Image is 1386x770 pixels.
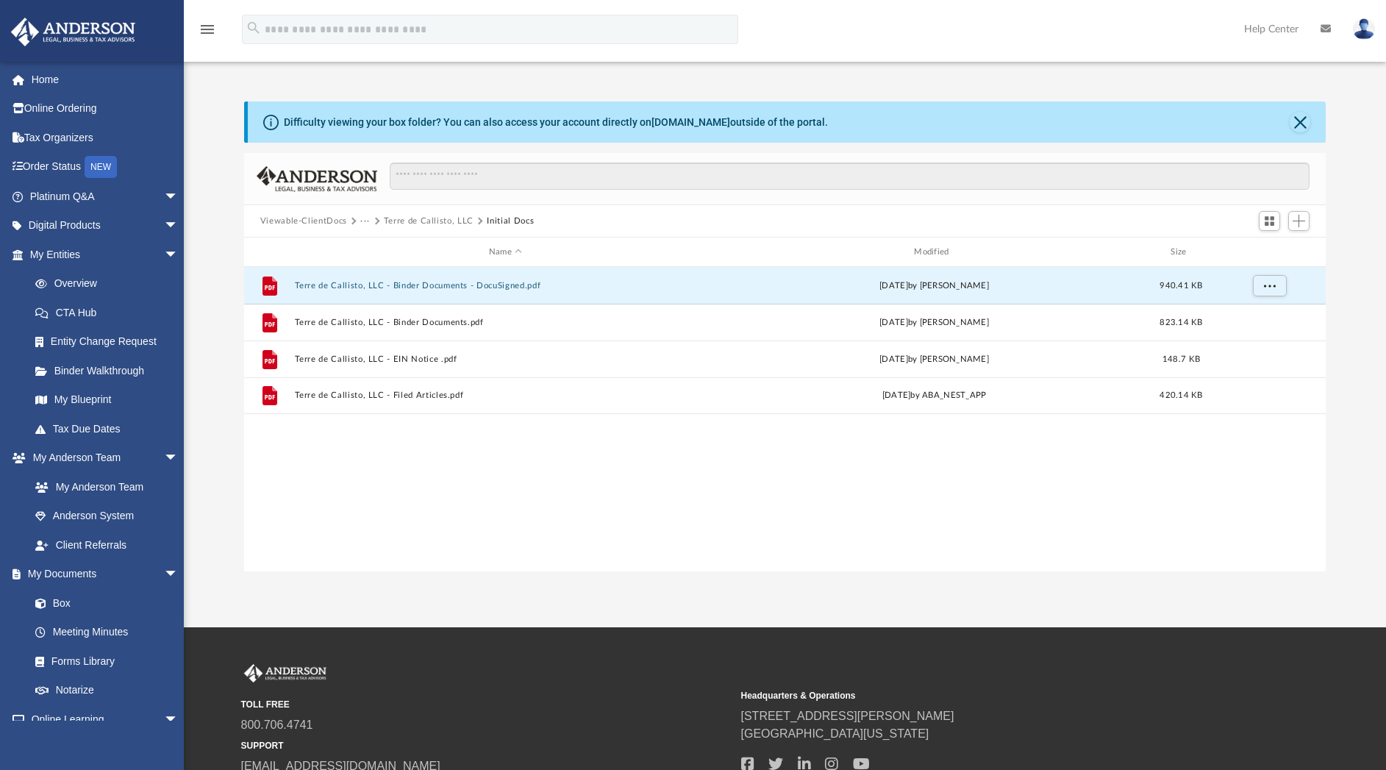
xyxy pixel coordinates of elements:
a: Home [10,65,201,94]
a: My Anderson Team [21,472,186,502]
img: User Pic [1353,18,1375,40]
i: search [246,20,262,36]
button: Terre de Callisto, LLC - Filed Articles.pdf [294,391,716,400]
span: arrow_drop_down [164,705,193,735]
small: TOLL FREE [241,698,731,711]
span: arrow_drop_down [164,443,193,474]
a: Entity Change Request [21,327,201,357]
div: [DATE] by [PERSON_NAME] [723,279,1145,293]
i: menu [199,21,216,38]
button: Initial Docs [487,215,534,228]
a: Platinum Q&Aarrow_drop_down [10,182,201,211]
img: Anderson Advisors Platinum Portal [241,664,329,683]
a: Tax Due Dates [21,414,201,443]
input: Search files and folders [390,163,1310,190]
div: id [251,246,287,259]
div: id [1217,246,1320,259]
a: Box [21,588,186,618]
a: Binder Walkthrough [21,356,201,385]
a: My Entitiesarrow_drop_down [10,240,201,269]
img: Anderson Advisors Platinum Portal [7,18,140,46]
div: NEW [85,156,117,178]
button: More options [1252,275,1286,297]
button: Viewable-ClientDocs [260,215,347,228]
a: Digital Productsarrow_drop_down [10,211,201,240]
div: [DATE] by [PERSON_NAME] [723,353,1145,366]
a: Client Referrals [21,530,193,560]
button: Terre de Callisto, LLC - EIN Notice .pdf [294,354,716,364]
a: Order StatusNEW [10,152,201,182]
small: Headquarters & Operations [741,689,1231,702]
a: Anderson System [21,502,193,531]
a: Overview [21,269,201,299]
small: SUPPORT [241,739,731,752]
a: Notarize [21,676,193,705]
div: grid [244,267,1326,571]
a: My Documentsarrow_drop_down [10,560,193,589]
a: CTA Hub [21,298,201,327]
a: Tax Organizers [10,123,201,152]
span: arrow_drop_down [164,182,193,212]
div: [DATE] by ABA_NEST_APP [723,389,1145,402]
a: Forms Library [21,646,186,676]
span: 148.7 KB [1162,355,1200,363]
span: arrow_drop_down [164,560,193,590]
button: Terre de Callisto, LLC - Binder Documents.pdf [294,318,716,327]
div: Modified [723,246,1146,259]
div: Difficulty viewing your box folder? You can also access your account directly on outside of the p... [284,115,828,130]
button: Terre de Callisto, LLC - Binder Documents - DocuSigned.pdf [294,281,716,290]
button: Switch to Grid View [1259,211,1281,232]
button: ··· [360,215,370,228]
a: My Blueprint [21,385,193,415]
button: Add [1288,211,1310,232]
a: My Anderson Teamarrow_drop_down [10,443,193,473]
button: Terre de Callisto, LLC [384,215,474,228]
span: 823.14 KB [1160,318,1202,327]
a: 800.706.4741 [241,719,313,731]
a: menu [199,28,216,38]
a: [DOMAIN_NAME] [651,116,730,128]
span: 420.14 KB [1160,391,1202,399]
span: 940.41 KB [1160,282,1202,290]
button: Close [1290,112,1310,132]
span: arrow_drop_down [164,211,193,241]
span: arrow_drop_down [164,240,193,270]
div: Size [1151,246,1210,259]
a: Online Learningarrow_drop_down [10,705,193,734]
a: Online Ordering [10,94,201,124]
div: [DATE] by [PERSON_NAME] [723,316,1145,329]
div: Name [293,246,716,259]
a: [GEOGRAPHIC_DATA][US_STATE] [741,727,929,740]
a: Meeting Minutes [21,618,193,647]
a: [STREET_ADDRESS][PERSON_NAME] [741,710,954,722]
